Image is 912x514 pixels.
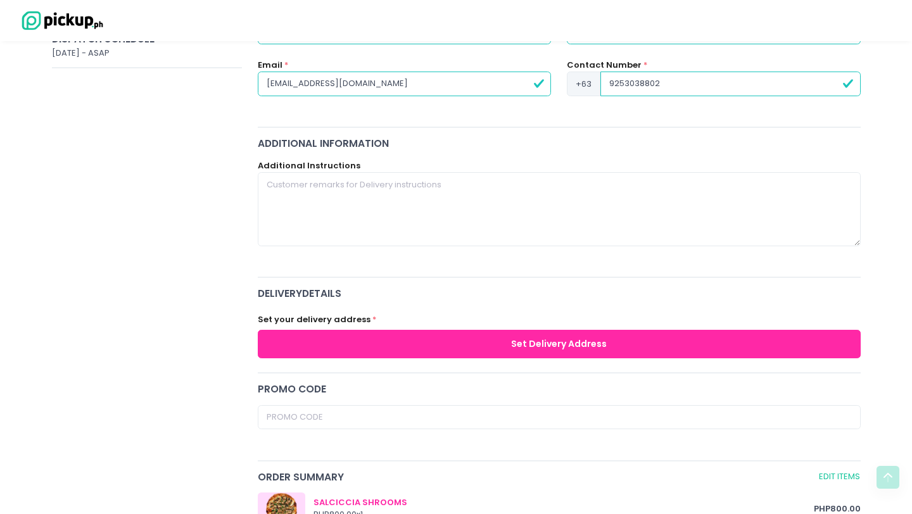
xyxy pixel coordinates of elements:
input: Contact Number [600,72,860,96]
label: Set your delivery address [258,313,370,326]
span: Order Summary [258,470,816,484]
button: Set Delivery Address [258,330,861,358]
a: Edit Items [818,470,861,484]
label: Additional Instructions [258,160,360,172]
div: Additional Information [258,136,861,151]
div: [DATE] - ASAP [52,47,243,60]
span: +63 [567,72,600,96]
div: Promo code [258,382,861,396]
div: SALCICCIA SHROOMS [313,496,814,509]
input: Promo Code [258,405,861,429]
input: Email [258,72,551,96]
label: Contact Number [567,59,642,72]
label: Email [258,59,282,72]
span: delivery Details [258,286,861,301]
img: logo [16,9,104,32]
